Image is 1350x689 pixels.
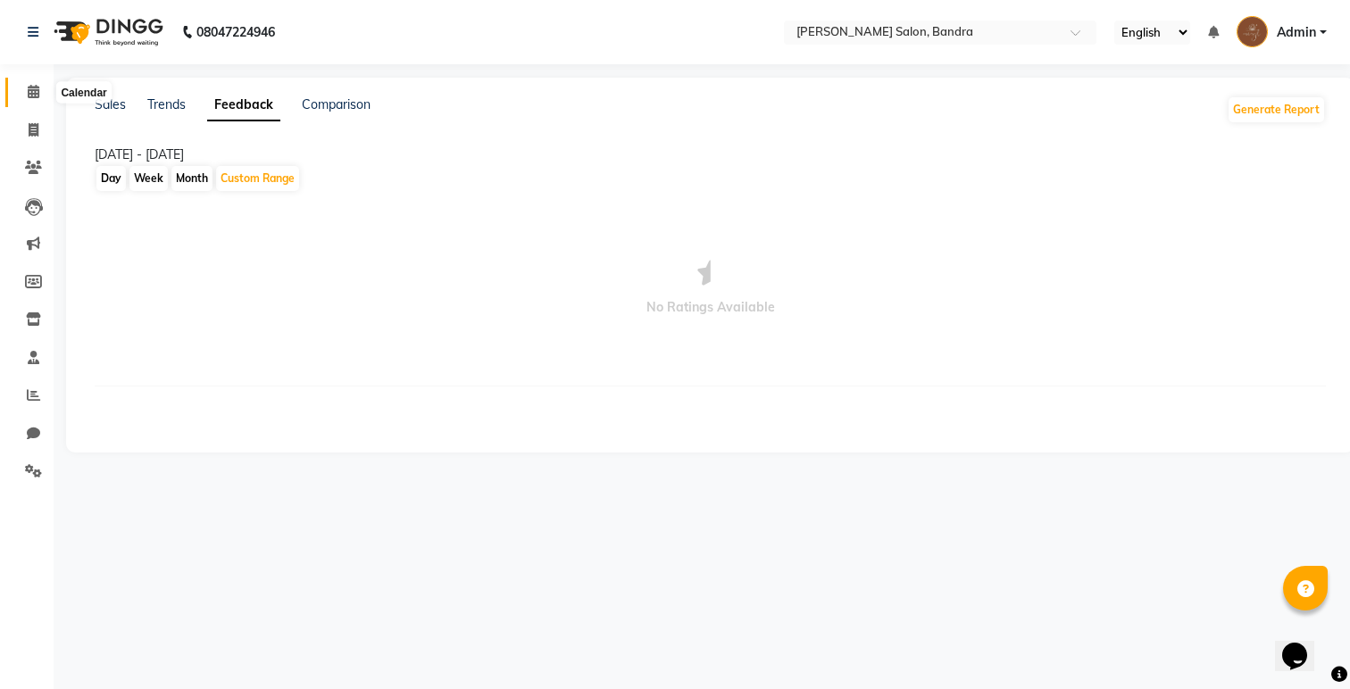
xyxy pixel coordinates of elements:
span: Admin [1277,23,1316,42]
button: Generate Report [1229,97,1324,122]
b: 08047224946 [196,7,275,57]
div: Week [129,166,168,191]
a: Comparison [302,96,371,112]
div: Custom Range [216,166,299,191]
div: [DATE] - [DATE] [95,145,1326,164]
div: Calendar [56,82,111,104]
div: Month [171,166,212,191]
a: Trends [147,96,186,112]
iframe: chat widget [1275,618,1332,671]
span: No Ratings Available [95,193,1326,371]
a: Feedback [207,89,280,121]
img: Admin [1237,16,1268,47]
img: logo [46,7,168,57]
div: Day [96,166,126,191]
